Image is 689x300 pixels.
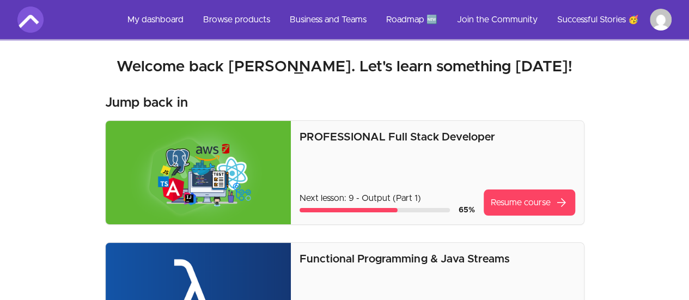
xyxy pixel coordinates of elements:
a: Browse products [194,7,279,33]
a: Successful Stories 🥳 [548,7,648,33]
a: Roadmap 🆕 [377,7,446,33]
div: Course progress [300,208,449,212]
a: My dashboard [119,7,192,33]
span: arrow_forward [555,196,568,209]
a: Resume coursearrow_forward [484,189,575,216]
h3: Jump back in [105,94,188,112]
p: PROFESSIONAL Full Stack Developer [300,130,575,145]
a: Join the Community [448,7,546,33]
img: Amigoscode logo [17,7,44,33]
p: Next lesson: 9 - Output (Part 1) [300,192,474,205]
nav: Main [119,7,672,33]
span: 65 % [459,206,475,214]
img: Product image for PROFESSIONAL Full Stack Developer [106,121,291,224]
h2: Welcome back [PERSON_NAME]. Let's learn something [DATE]! [17,57,672,77]
a: Business and Teams [281,7,375,33]
p: Functional Programming & Java Streams [300,252,575,267]
img: Profile image for mohanakrishnan [650,9,672,30]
